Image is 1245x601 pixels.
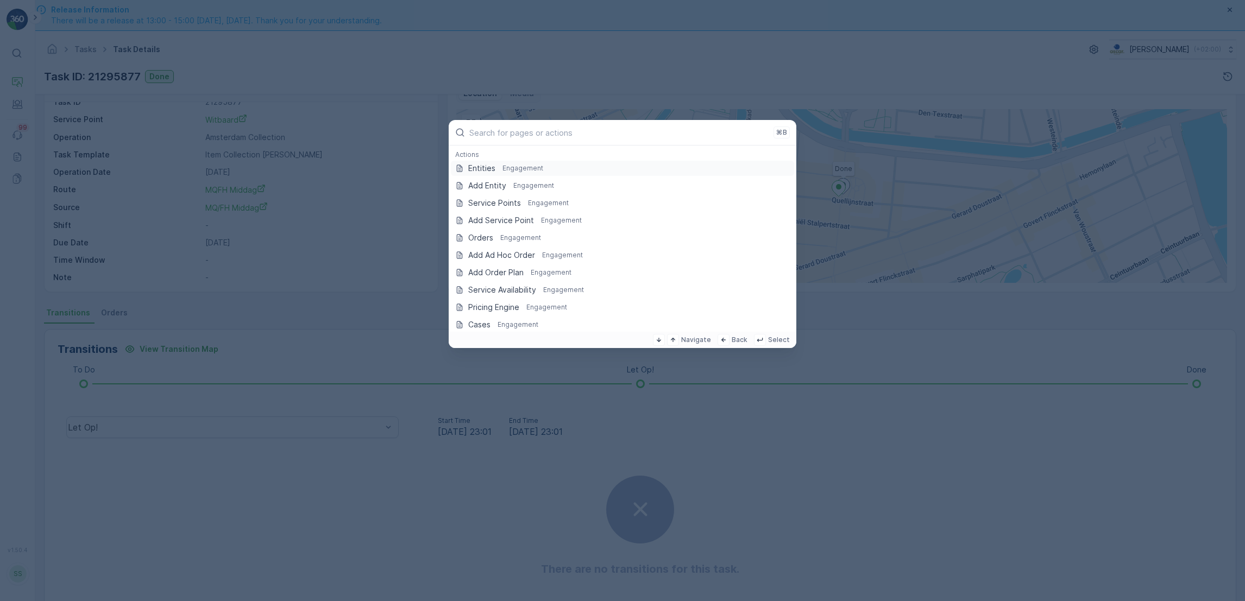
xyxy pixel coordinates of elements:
p: Select [768,336,790,344]
p: Engagement [500,233,541,242]
p: Engagement [531,268,571,277]
p: Service Points [468,198,521,208]
p: Engagement [498,320,538,329]
p: Navigate [681,336,711,344]
p: ⌘B [776,128,787,137]
button: ⌘B [774,126,790,138]
div: Search for pages or actions [449,145,796,332]
p: Add Entity [468,180,506,191]
p: Engagement [528,199,569,207]
div: Actions [449,150,796,160]
p: Back [732,336,747,344]
p: Add Order Plan [468,267,524,278]
p: Engagement [541,216,582,225]
p: Engagement [526,303,567,312]
p: Add Service Point [468,215,534,226]
p: Orders [468,232,493,243]
p: Service Availability [468,284,536,295]
p: Engagement [542,251,583,260]
p: Cases [468,319,491,330]
p: Engagement [543,286,584,294]
p: Entities [468,163,495,174]
input: Search for pages or actions [469,128,769,137]
p: Engagement [502,164,543,173]
p: Add Ad Hoc Order [468,250,535,261]
p: Engagement [513,181,554,190]
p: Pricing Engine [468,302,519,313]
